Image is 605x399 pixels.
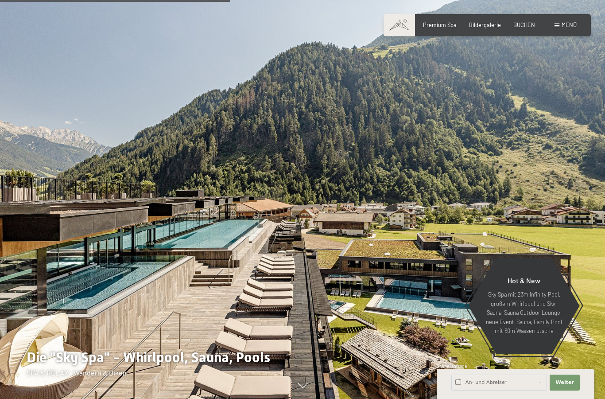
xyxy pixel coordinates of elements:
a: Hot & New Sky Spa mit 23m Infinity Pool, großem Whirlpool und Sky-Sauna, Sauna Outdoor Lounge, ne... [468,257,580,355]
a: Bildergalerie [469,21,501,28]
button: Weiter [550,375,580,391]
p: Sky Spa mit 23m Infinity Pool, großem Whirlpool und Sky-Sauna, Sauna Outdoor Lounge, neue Event-S... [485,290,562,335]
span: Menü [562,21,577,28]
span: Schnellanfrage [437,364,467,369]
a: BUCHEN [513,21,535,28]
span: Hot & New [508,276,540,285]
span: Weiter [555,379,574,386]
a: Premium Spa [423,21,457,28]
